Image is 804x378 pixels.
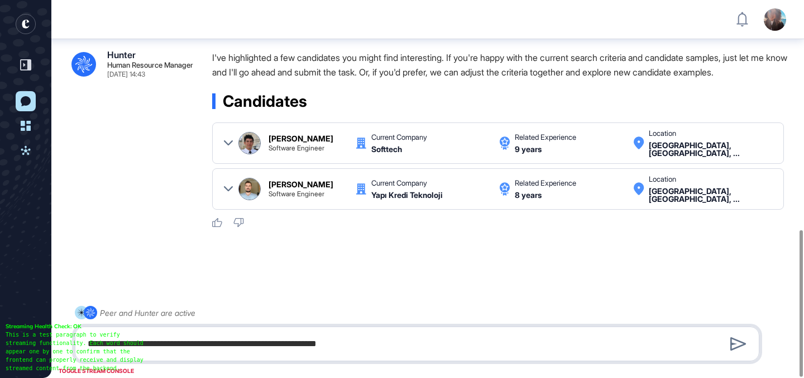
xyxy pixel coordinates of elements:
[223,93,307,109] span: Candidates
[371,191,443,199] div: Yapı Kredi Teknoloji
[269,191,324,197] div: Software Engineer
[100,306,195,320] div: Peer and Hunter are active
[515,191,542,199] div: 8 years
[239,133,260,154] img: Cengiz Karabacak
[515,179,576,187] div: Related Experience
[371,179,427,187] div: Current Company
[107,62,193,69] div: Human Resource Manager
[107,71,145,78] div: [DATE] 14:43
[515,134,576,141] div: Related Experience
[649,187,772,203] div: Istanbul, Istanbul, Türkiye Turkey Turkey
[269,135,333,143] div: [PERSON_NAME]
[269,145,324,152] div: Software Engineer
[371,134,427,141] div: Current Company
[107,50,136,59] div: Hunter
[764,8,786,31] img: user-avatar
[649,141,772,157] div: Istanbul, Istanbul, Türkiye Turkey Turkey
[649,130,676,137] div: Location
[16,14,36,34] div: entrapeer-logo
[515,145,542,153] div: 9 years
[649,176,676,183] div: Location
[212,50,793,79] p: I've highlighted a few candidates you might find interesting. If you're happy with the current se...
[371,145,402,153] div: Softtech
[269,181,333,188] div: [PERSON_NAME]
[239,178,260,200] img: İlkcan Ayvaz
